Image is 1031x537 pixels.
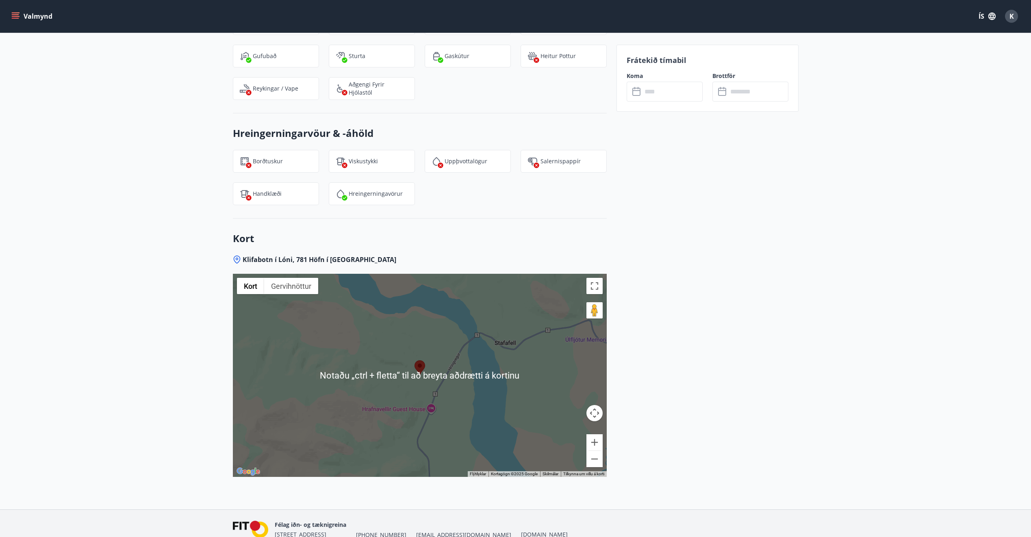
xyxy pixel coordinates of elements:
[627,72,703,80] label: Koma
[264,278,318,294] button: Sýna myndefni úr gervihnetti
[336,189,345,199] img: IEMZxl2UAX2uiPqnGqR2ECYTbkBjM7IGMvKNT7zJ.svg
[233,126,607,140] h3: Hreingerningarvöur & -áhöld
[253,190,282,198] p: Handklæði
[349,157,378,165] p: Viskustykki
[563,472,604,476] a: Tilkynna um villu á korti
[253,157,283,165] p: Borðtuskur
[543,472,558,476] a: Skilmálar (opnast í nýjum flipa)
[445,52,469,60] p: Gaskútur
[586,278,603,294] button: Breyta yfirsýn á öllum skjánum
[586,434,603,450] button: Stækka
[253,84,298,93] p: Reykingar / Vape
[1009,12,1014,21] span: K
[974,9,1000,24] button: ÍS
[253,52,276,60] p: Gufubað
[432,156,441,166] img: y5Bi4hK1jQC9cBVbXcWRSDyXCR2Ut8Z2VPlYjj17.svg
[445,157,487,165] p: Uppþvottalögur
[349,80,408,97] p: Aðgengi fyrir hjólastól
[349,52,365,60] p: Sturta
[10,9,56,24] button: menu
[240,51,250,61] img: uXHzNWoNYVMwPSbjEoEwWxGpxoZE03OfgdsjoXfa.svg
[540,157,581,165] p: Salernispappír
[237,278,264,294] button: Birta götukort
[235,466,262,477] a: Opna þetta svæði í Google-kortum (opnar nýjan glugga)
[336,84,345,93] img: 8IYIKVZQyRlUC6HQIIUSdjpPGRncJsz2RzLgWvp4.svg
[540,52,576,60] p: Heitur pottur
[586,451,603,467] button: Minnka
[586,405,603,421] button: Myndavélarstýringar korts
[527,156,537,166] img: JsUkc86bAWErts0UzsjU3lk4pw2986cAIPoh8Yw7.svg
[1002,6,1021,26] button: K
[240,84,250,93] img: QNIUl6Cv9L9rHgMXwuzGLuiJOj7RKqxk9mBFPqjq.svg
[336,156,345,166] img: tIVzTFYizac3SNjIS52qBBKOADnNn3qEFySneclv.svg
[432,51,441,61] img: 8ENmoI4irXQYYuBMoT0A4RDwxVOScARjCaqz7yHU.svg
[275,521,346,528] span: Félag iðn- og tæknigreina
[336,51,345,61] img: fkJ5xMEnKf9CQ0V6c12WfzkDEsV4wRmoMqv4DnVF.svg
[243,255,396,264] span: Klifabotn í Lóni, 781 Höfn í [GEOGRAPHIC_DATA]
[349,190,403,198] p: Hreingerningavörur
[527,51,537,61] img: h89QDIuHlAdpqTriuIvuEWkTH976fOgBEOOeu1mi.svg
[586,302,603,318] button: Dragðu Þránd á kortið til að opna Street View
[470,471,486,477] button: Flýtilyklar
[491,472,538,476] span: Kortagögn ©2025 Google
[240,189,250,199] img: uiBtL0ikWr40dZiggAgPY6zIBwQcLm3lMVfqTObx.svg
[235,466,262,477] img: Google
[233,232,607,245] h3: Kort
[240,156,250,166] img: FQTGzxj9jDlMaBqrp2yyjtzD4OHIbgqFuIf1EfZm.svg
[712,72,788,80] label: Brottför
[627,55,788,65] p: Frátekið tímabil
